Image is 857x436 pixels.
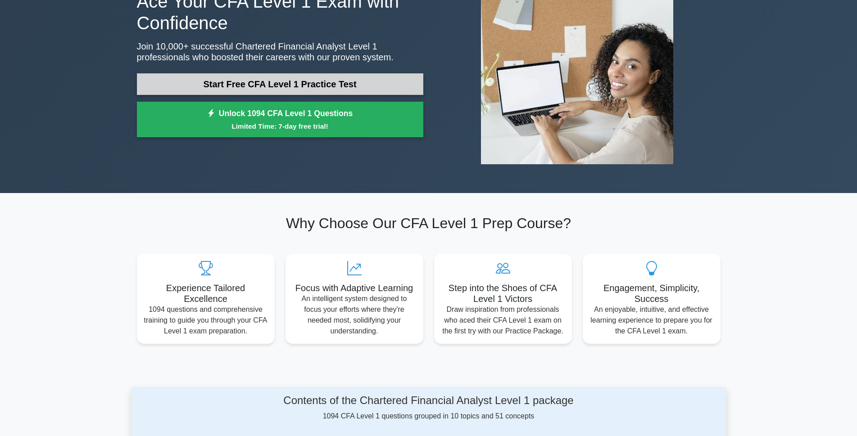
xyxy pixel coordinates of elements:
div: 1094 CFA Level 1 questions grouped in 10 topics and 51 concepts [217,394,641,422]
small: Limited Time: 7-day free trial! [148,121,412,131]
a: Start Free CFA Level 1 Practice Test [137,73,423,95]
h5: Engagement, Simplicity, Success [590,283,713,304]
p: Draw inspiration from professionals who aced their CFA Level 1 exam on the first try with our Pra... [441,304,565,337]
h5: Focus with Adaptive Learning [293,283,416,293]
h5: Step into the Shoes of CFA Level 1 Victors [441,283,565,304]
h5: Experience Tailored Excellence [144,283,268,304]
p: Join 10,000+ successful Chartered Financial Analyst Level 1 professionals who boosted their caree... [137,41,423,63]
h2: Why Choose Our CFA Level 1 Prep Course? [137,215,721,232]
a: Unlock 1094 CFA Level 1 QuestionsLimited Time: 7-day free trial! [137,102,423,138]
p: An enjoyable, intuitive, and effective learning experience to prepare you for the CFA Level 1 exam. [590,304,713,337]
p: An intelligent system designed to focus your efforts where they're needed most, solidifying your ... [293,293,416,337]
h4: Contents of the Chartered Financial Analyst Level 1 package [217,394,641,407]
p: 1094 questions and comprehensive training to guide you through your CFA Level 1 exam preparation. [144,304,268,337]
